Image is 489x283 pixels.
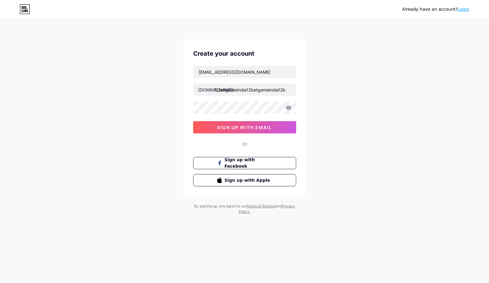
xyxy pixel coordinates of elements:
[402,6,469,13] div: Already have an account?
[193,157,296,169] button: Sign up with Facebook
[193,121,296,133] button: sign up with email
[458,7,469,12] a: Login
[224,157,272,169] span: Sign up with Facebook
[193,66,296,78] input: Email
[224,177,272,184] span: Sign up with Apple
[193,174,296,186] button: Sign up with Apple
[217,125,272,130] span: sign up with email
[193,49,296,58] div: Create your account
[193,84,296,96] input: username
[193,203,297,214] div: By signing up, you agree to our and .
[246,204,275,208] a: Terms of Service
[198,87,234,93] div: [DOMAIN_NAME]/
[242,141,247,147] div: Or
